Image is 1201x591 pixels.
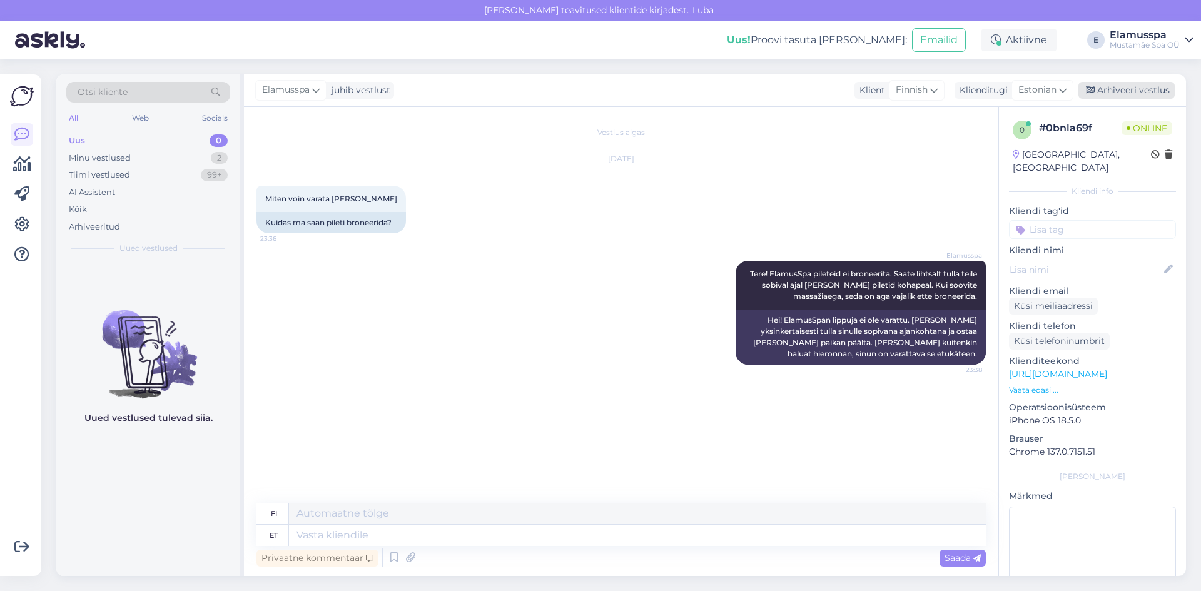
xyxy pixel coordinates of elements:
[1010,263,1162,276] input: Lisa nimi
[1110,30,1193,50] a: ElamusspaMustamäe Spa OÜ
[1009,220,1176,239] input: Lisa tag
[256,153,986,164] div: [DATE]
[1110,40,1180,50] div: Mustamäe Spa OÜ
[211,152,228,164] div: 2
[1009,445,1176,458] p: Chrome 137.0.7151.51
[1013,148,1151,174] div: [GEOGRAPHIC_DATA], [GEOGRAPHIC_DATA]
[1009,186,1176,197] div: Kliendi info
[1122,121,1172,135] span: Online
[78,86,128,99] span: Otsi kliente
[129,110,151,126] div: Web
[854,84,885,97] div: Klient
[981,29,1057,51] div: Aktiivne
[689,4,717,16] span: Luba
[69,169,130,181] div: Tiimi vestlused
[945,552,981,563] span: Saada
[935,251,982,260] span: Elamusspa
[935,365,982,375] span: 23:38
[727,33,907,48] div: Proovi tasuta [PERSON_NAME]:
[69,203,87,216] div: Kõik
[210,134,228,147] div: 0
[84,412,213,425] p: Uued vestlused tulevad siia.
[736,310,986,365] div: Hei! ElamusSpan lippuja ei ole varattu. [PERSON_NAME] yksinkertaisesti tulla sinulle sopivana aja...
[56,288,240,400] img: No chats
[256,550,378,567] div: Privaatne kommentaar
[66,110,81,126] div: All
[1009,490,1176,503] p: Märkmed
[1009,333,1110,350] div: Küsi telefoninumbrit
[260,234,307,243] span: 23:36
[69,186,115,199] div: AI Assistent
[262,83,310,97] span: Elamusspa
[201,169,228,181] div: 99+
[955,84,1008,97] div: Klienditugi
[1087,31,1105,49] div: E
[1009,244,1176,257] p: Kliendi nimi
[1009,471,1176,482] div: [PERSON_NAME]
[1009,298,1098,315] div: Küsi meiliaadressi
[69,221,120,233] div: Arhiveeritud
[1020,125,1025,134] span: 0
[200,110,230,126] div: Socials
[1009,368,1107,380] a: [URL][DOMAIN_NAME]
[912,28,966,52] button: Emailid
[1009,414,1176,427] p: iPhone OS 18.5.0
[270,525,278,546] div: et
[1009,401,1176,414] p: Operatsioonisüsteem
[10,84,34,108] img: Askly Logo
[1009,355,1176,368] p: Klienditeekond
[1009,385,1176,396] p: Vaata edasi ...
[1039,121,1122,136] div: # 0bnla69f
[1009,205,1176,218] p: Kliendi tag'id
[265,194,397,203] span: Miten voin varata [PERSON_NAME]
[1009,432,1176,445] p: Brauser
[1018,83,1057,97] span: Estonian
[1078,82,1175,99] div: Arhiveeri vestlus
[69,152,131,164] div: Minu vestlused
[1110,30,1180,40] div: Elamusspa
[256,127,986,138] div: Vestlus algas
[1009,285,1176,298] p: Kliendi email
[727,34,751,46] b: Uus!
[119,243,178,254] span: Uued vestlused
[750,269,979,301] span: Tere! ElamusSpa pileteid ei broneerita. Saate lihtsalt tulla teile sobival ajal [PERSON_NAME] pil...
[69,134,85,147] div: Uus
[271,503,277,524] div: fi
[1009,320,1176,333] p: Kliendi telefon
[256,212,406,233] div: Kuidas ma saan pileti broneerida?
[896,83,928,97] span: Finnish
[327,84,390,97] div: juhib vestlust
